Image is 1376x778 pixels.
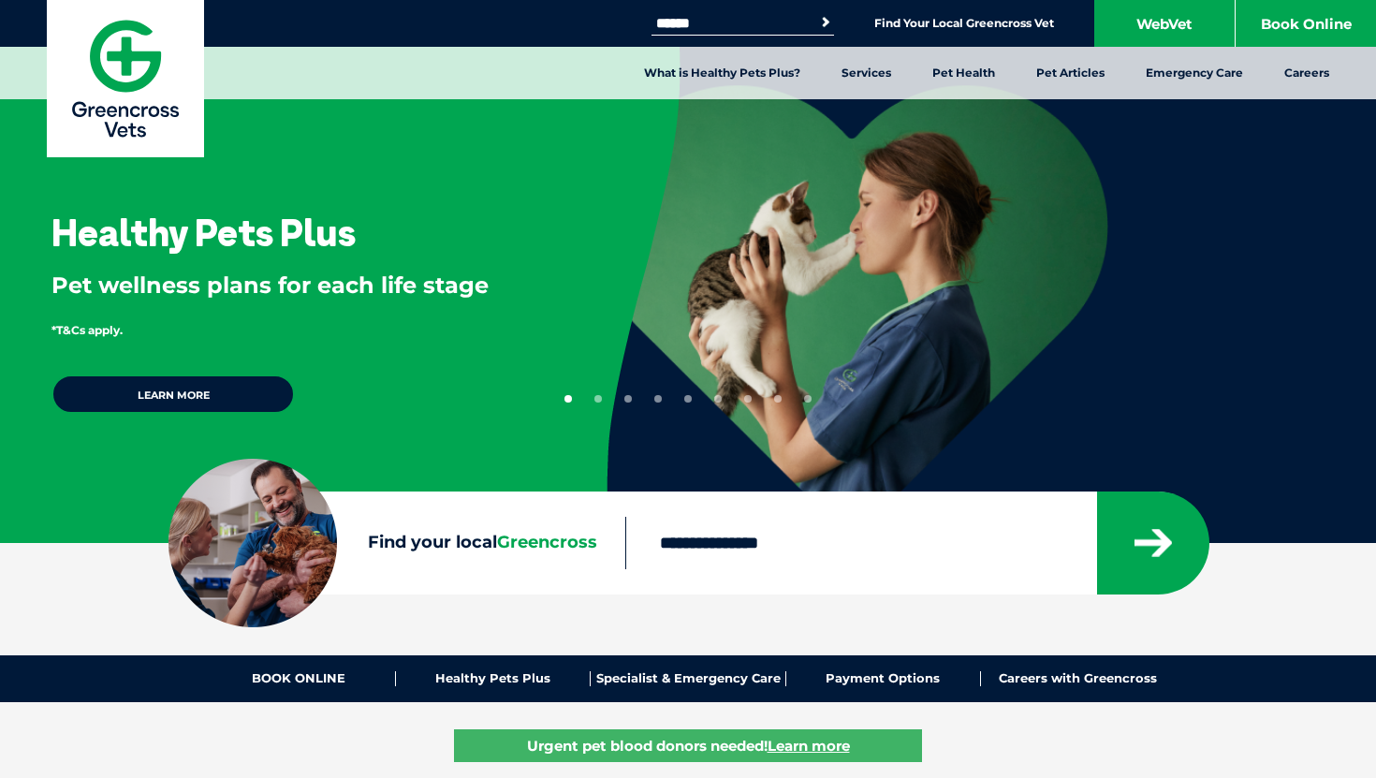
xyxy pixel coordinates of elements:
a: Careers with Greencross [981,671,1175,686]
a: Pet Articles [1016,47,1125,99]
a: Urgent pet blood donors needed!Learn more [454,729,922,762]
button: 6 of 9 [714,395,722,403]
a: Emergency Care [1125,47,1264,99]
a: Services [821,47,912,99]
a: Pet Health [912,47,1016,99]
a: Payment Options [786,671,981,686]
span: *T&Cs apply. [51,323,123,337]
button: 5 of 9 [684,395,692,403]
button: 2 of 9 [594,395,602,403]
button: Search [816,13,835,32]
a: BOOK ONLINE [201,671,396,686]
a: Specialist & Emergency Care [591,671,785,686]
a: What is Healthy Pets Plus? [623,47,821,99]
button: 9 of 9 [804,395,812,403]
a: Healthy Pets Plus [396,671,591,686]
button: 1 of 9 [564,395,572,403]
span: Greencross [497,532,597,552]
button: 3 of 9 [624,395,632,403]
a: Find Your Local Greencross Vet [874,16,1054,31]
button: 8 of 9 [774,395,782,403]
label: Find your local [168,529,625,557]
u: Learn more [768,737,850,755]
a: Learn more [51,374,295,414]
button: 4 of 9 [654,395,662,403]
h3: Healthy Pets Plus [51,213,356,251]
p: Pet wellness plans for each life stage [51,270,546,301]
button: 7 of 9 [744,395,752,403]
a: Careers [1264,47,1350,99]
